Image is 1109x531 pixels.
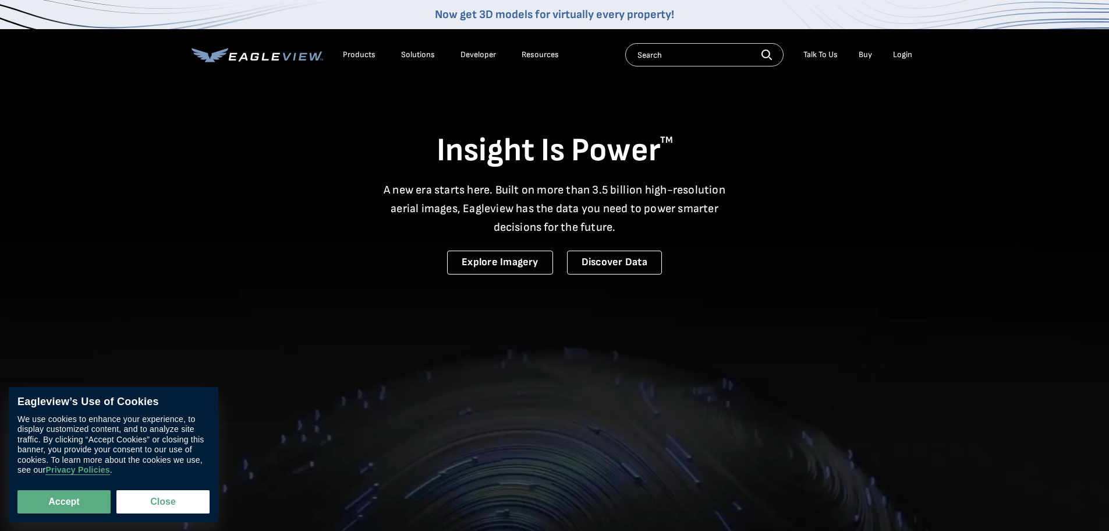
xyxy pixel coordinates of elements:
[859,50,872,60] a: Buy
[625,43,784,66] input: Search
[522,50,559,60] div: Resources
[660,135,673,146] sup: TM
[447,251,553,275] a: Explore Imagery
[435,8,674,22] a: Now get 3D models for virtually every property!
[116,490,210,514] button: Close
[377,181,733,237] p: A new era starts here. Built on more than 3.5 billion high-resolution aerial images, Eagleview ha...
[45,466,109,476] a: Privacy Policies
[567,251,662,275] a: Discover Data
[893,50,912,60] div: Login
[192,131,918,171] h1: Insight Is Power
[401,50,435,60] div: Solutions
[17,414,210,476] div: We use cookies to enhance your experience, to display customized content, and to analyze site tra...
[17,396,210,409] div: Eagleview’s Use of Cookies
[460,50,496,60] a: Developer
[17,490,111,514] button: Accept
[803,50,838,60] div: Talk To Us
[343,50,375,60] div: Products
